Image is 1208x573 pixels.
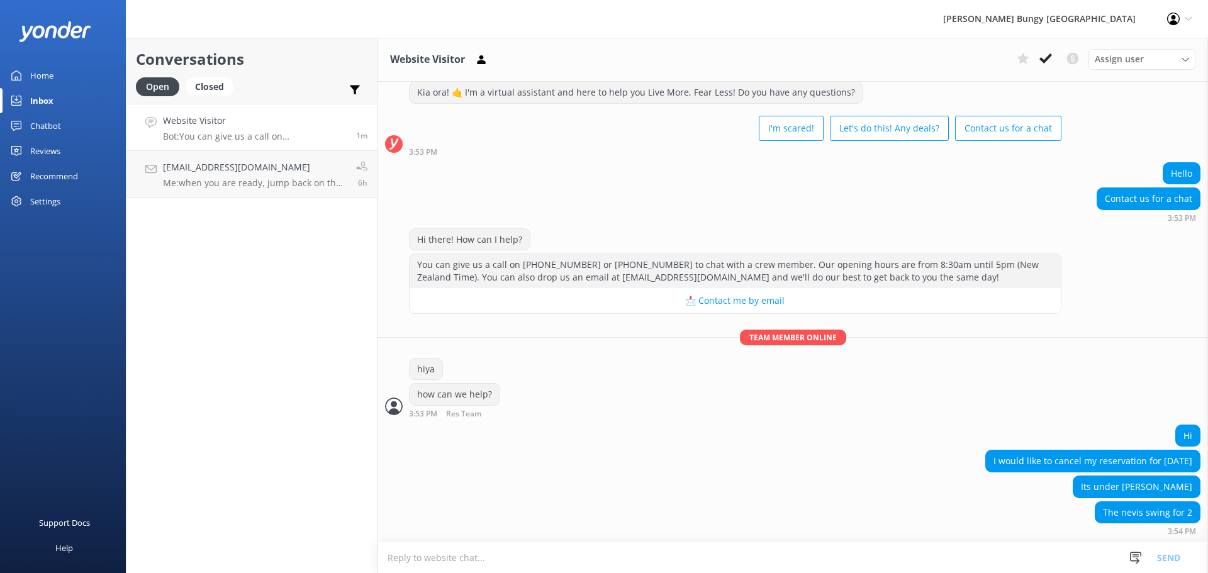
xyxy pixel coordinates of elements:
div: Sep 27 2025 03:53pm (UTC +12:00) Pacific/Auckland [409,147,1061,156]
div: Closed [186,77,233,96]
strong: 3:53 PM [409,148,437,156]
h4: Website Visitor [163,114,347,128]
div: Sep 27 2025 03:54pm (UTC +12:00) Pacific/Auckland [1095,526,1200,535]
div: Recommend [30,164,78,189]
div: The nevis swing for 2 [1095,502,1200,523]
strong: 3:54 PM [1168,528,1196,535]
a: [EMAIL_ADDRESS][DOMAIN_NAME]Me:when you are ready, jump back on the chat and we'll get this booke... [126,151,377,198]
button: 📩 Contact me by email [410,288,1061,313]
div: Hello [1163,163,1200,184]
div: Contact us for a chat [1097,188,1200,209]
a: Open [136,79,186,93]
div: Reviews [30,138,60,164]
div: Kia ora! 🤙 I'm a virtual assistant and here to help you Live More, Fear Less! Do you have any que... [410,82,863,103]
div: Chatbot [30,113,61,138]
strong: 3:53 PM [409,410,437,418]
p: Me: when you are ready, jump back on the chat and we'll get this booked in with you [163,177,347,189]
div: You can give us a call on [PHONE_NUMBER] or [PHONE_NUMBER] to chat with a crew member. Our openin... [410,254,1061,287]
div: Sep 27 2025 03:53pm (UTC +12:00) Pacific/Auckland [409,409,522,418]
div: Its under [PERSON_NAME] [1073,476,1200,498]
div: hiya [410,359,442,380]
div: how can we help? [410,384,500,405]
div: I would like to cancel my reservation for [DATE] [986,450,1200,472]
div: Inbox [30,88,53,113]
div: Hi [1176,425,1200,447]
div: Home [30,63,53,88]
a: Website VisitorBot:You can give us a call on [PHONE_NUMBER] or [PHONE_NUMBER] to chat with a crew... [126,104,377,151]
div: Settings [30,189,60,214]
span: Sep 27 2025 03:53pm (UTC +12:00) Pacific/Auckland [356,130,367,141]
span: Sep 27 2025 09:16am (UTC +12:00) Pacific/Auckland [358,177,367,188]
img: yonder-white-logo.png [19,21,91,42]
strong: 3:53 PM [1168,214,1196,222]
h4: [EMAIL_ADDRESS][DOMAIN_NAME] [163,160,347,174]
button: I'm scared! [759,116,824,141]
div: Open [136,77,179,96]
h2: Conversations [136,47,367,71]
button: Contact us for a chat [955,116,1061,141]
span: Res Team [446,410,481,418]
div: Hi there! How can I help? [410,229,530,250]
div: Support Docs [39,510,90,535]
a: Closed [186,79,240,93]
div: Assign User [1088,49,1195,69]
p: Bot: You can give us a call on [PHONE_NUMBER] or [PHONE_NUMBER] to chat with a crew member. Our o... [163,131,347,142]
div: Help [55,535,73,560]
button: Let's do this! Any deals? [830,116,949,141]
h3: Website Visitor [390,52,465,68]
span: Assign user [1095,52,1144,66]
div: Sep 27 2025 03:53pm (UTC +12:00) Pacific/Auckland [1097,213,1200,222]
span: Team member online [740,330,846,345]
